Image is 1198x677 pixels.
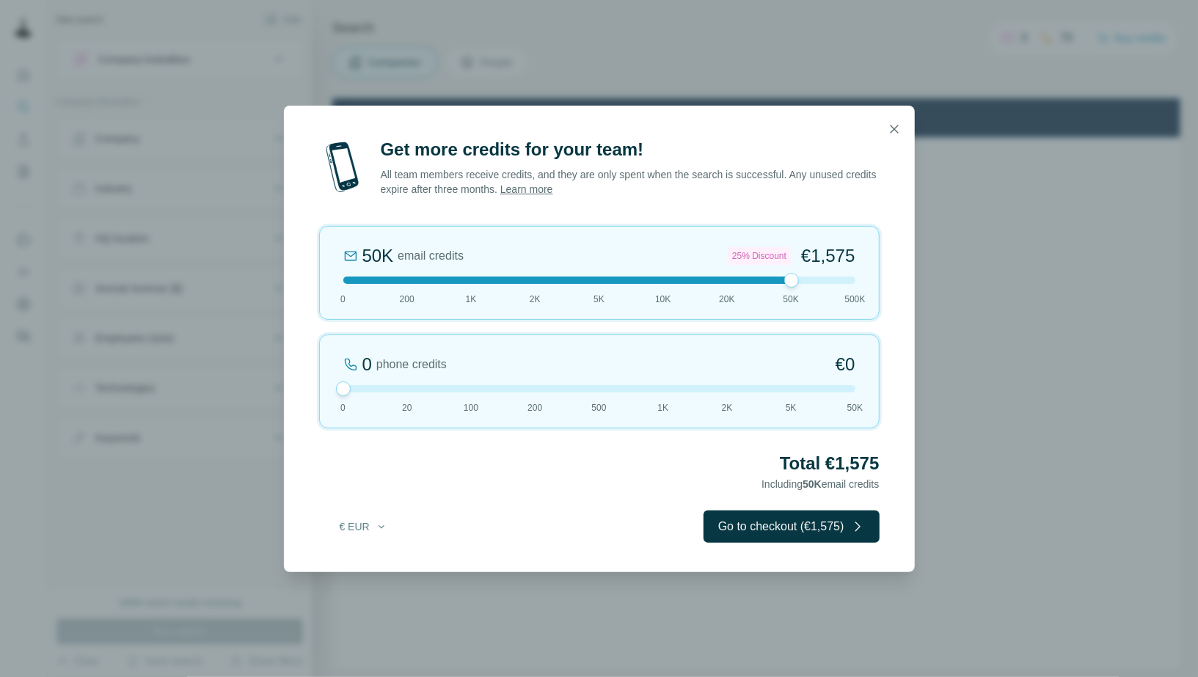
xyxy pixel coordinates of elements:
[847,401,863,414] span: 50K
[593,293,605,306] span: 5K
[786,401,797,414] span: 5K
[500,183,553,195] a: Learn more
[466,293,477,306] span: 1K
[329,513,398,540] button: € EUR
[844,293,865,306] span: 500K
[761,478,879,490] span: Including email credits
[801,244,855,268] span: €1,575
[402,401,412,414] span: 20
[591,401,606,414] span: 500
[362,244,394,268] div: 50K
[340,293,346,306] span: 0
[400,293,414,306] span: 200
[704,511,880,543] button: Go to checkout (€1,575)
[362,353,372,376] div: 0
[398,247,464,265] span: email credits
[381,167,880,197] p: All team members receive credits, and they are only spent when the search is successful. Any unus...
[527,401,542,414] span: 200
[655,293,671,306] span: 10K
[719,293,734,306] span: 20K
[319,452,880,475] h2: Total €1,575
[657,401,668,414] span: 1K
[376,356,447,373] span: phone credits
[319,138,366,197] img: mobile-phone
[784,293,799,306] span: 50K
[722,401,733,414] span: 2K
[728,247,791,265] div: 25% Discount
[1148,627,1183,662] iframe: Intercom live chat
[836,353,855,376] span: €0
[530,293,541,306] span: 2K
[340,401,346,414] span: 0
[464,401,478,414] span: 100
[803,478,822,490] span: 50K
[324,3,525,35] div: Watch our October Product update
